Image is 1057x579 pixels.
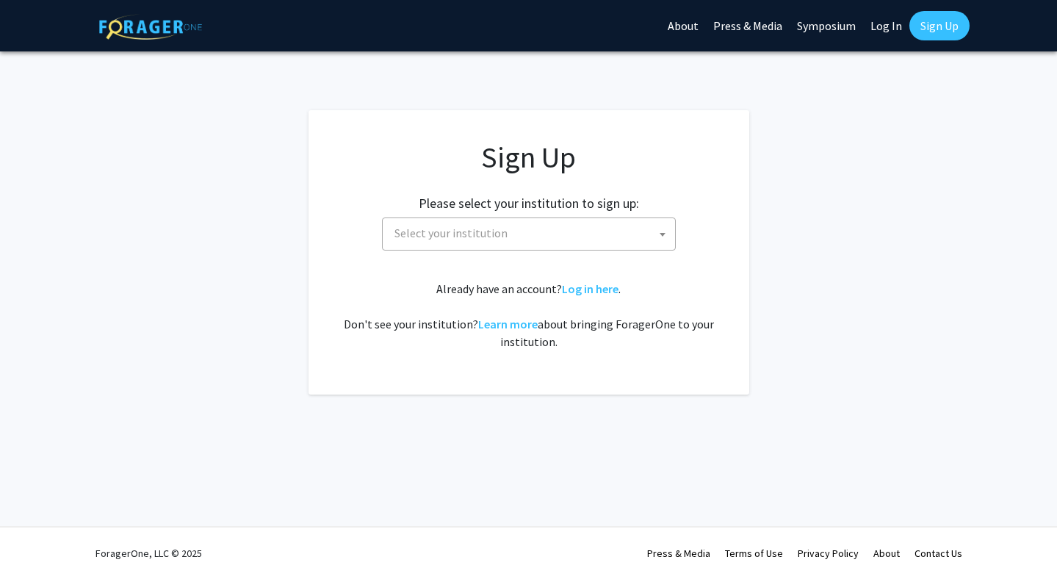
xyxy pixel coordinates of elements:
[798,547,859,560] a: Privacy Policy
[338,140,720,175] h1: Sign Up
[725,547,783,560] a: Terms of Use
[95,528,202,579] div: ForagerOne, LLC © 2025
[647,547,710,560] a: Press & Media
[909,11,970,40] a: Sign Up
[338,280,720,350] div: Already have an account? . Don't see your institution? about bringing ForagerOne to your institut...
[914,547,962,560] a: Contact Us
[478,317,538,331] a: Learn more about bringing ForagerOne to your institution
[389,218,675,248] span: Select your institution
[419,195,639,212] h2: Please select your institution to sign up:
[99,14,202,40] img: ForagerOne Logo
[562,281,618,296] a: Log in here
[873,547,900,560] a: About
[394,226,508,240] span: Select your institution
[382,217,676,251] span: Select your institution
